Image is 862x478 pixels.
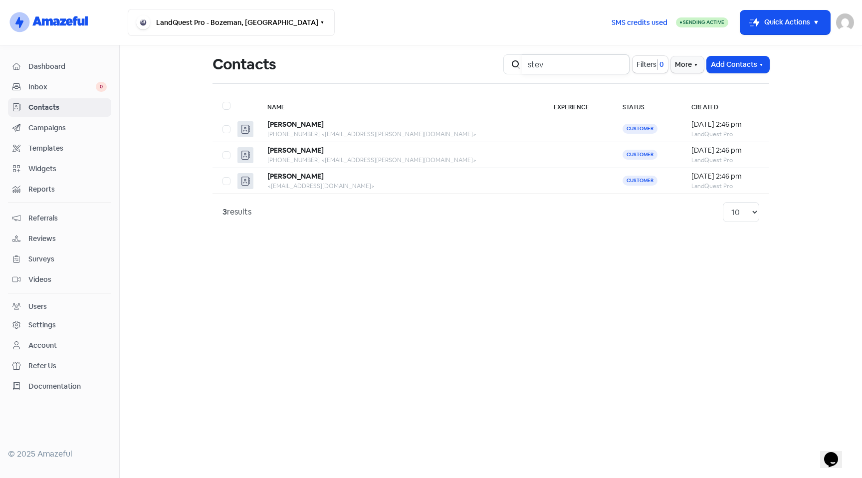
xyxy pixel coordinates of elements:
th: Created [681,96,769,116]
div: [PHONE_NUMBER] <[EMAIL_ADDRESS][PERSON_NAME][DOMAIN_NAME]> [267,156,534,165]
span: Templates [28,143,107,154]
a: Settings [8,316,111,334]
a: Surveys [8,250,111,268]
span: Refer Us [28,361,107,371]
th: Experience [544,96,613,116]
a: Videos [8,270,111,289]
div: LandQuest Pro [691,156,759,165]
button: Add Contacts [707,56,769,73]
h1: Contacts [213,48,276,80]
iframe: chat widget [820,438,852,468]
a: Referrals [8,209,111,228]
span: Contacts [28,102,107,113]
a: Widgets [8,160,111,178]
a: Account [8,336,111,355]
div: results [222,206,251,218]
b: [PERSON_NAME] [267,172,324,181]
button: Filters0 [633,56,668,73]
div: [PHONE_NUMBER] <[EMAIL_ADDRESS][PERSON_NAME][DOMAIN_NAME]> [267,130,534,139]
span: Dashboard [28,61,107,72]
a: Sending Active [676,16,728,28]
span: Campaigns [28,123,107,133]
input: Search [522,54,630,74]
div: <[EMAIL_ADDRESS][DOMAIN_NAME]> [267,182,534,191]
a: Users [8,297,111,316]
a: Contacts [8,98,111,117]
div: LandQuest Pro [691,130,759,139]
div: Settings [28,320,56,330]
a: SMS credits used [603,16,676,27]
div: [DATE] 2:46 pm [691,145,759,156]
span: 0 [96,82,107,92]
span: Inbox [28,82,96,92]
a: Inbox 0 [8,78,111,96]
span: Filters [637,59,656,70]
span: Videos [28,274,107,285]
a: Reviews [8,230,111,248]
span: Customer [623,124,657,134]
button: More [671,56,704,73]
span: Referrals [28,213,107,224]
th: Status [613,96,681,116]
b: [PERSON_NAME] [267,120,324,129]
span: Widgets [28,164,107,174]
span: Reports [28,184,107,195]
div: Users [28,301,47,312]
span: Sending Active [683,19,724,25]
div: © 2025 Amazeful [8,448,111,460]
a: Templates [8,139,111,158]
div: [DATE] 2:46 pm [691,119,759,130]
img: User [836,13,854,31]
a: Campaigns [8,119,111,137]
span: SMS credits used [612,17,667,28]
span: Customer [623,150,657,160]
span: Reviews [28,234,107,244]
button: Quick Actions [740,10,830,34]
span: Surveys [28,254,107,264]
a: Documentation [8,377,111,396]
a: Reports [8,180,111,199]
div: [DATE] 2:46 pm [691,171,759,182]
strong: 3 [222,207,227,217]
th: Name [257,96,544,116]
div: Account [28,340,57,351]
button: LandQuest Pro - Bozeman, [GEOGRAPHIC_DATA] [128,9,335,36]
span: Customer [623,176,657,186]
div: LandQuest Pro [691,182,759,191]
a: Refer Us [8,357,111,375]
a: Dashboard [8,57,111,76]
span: Documentation [28,381,107,392]
span: 0 [657,59,664,70]
b: [PERSON_NAME] [267,146,324,155]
